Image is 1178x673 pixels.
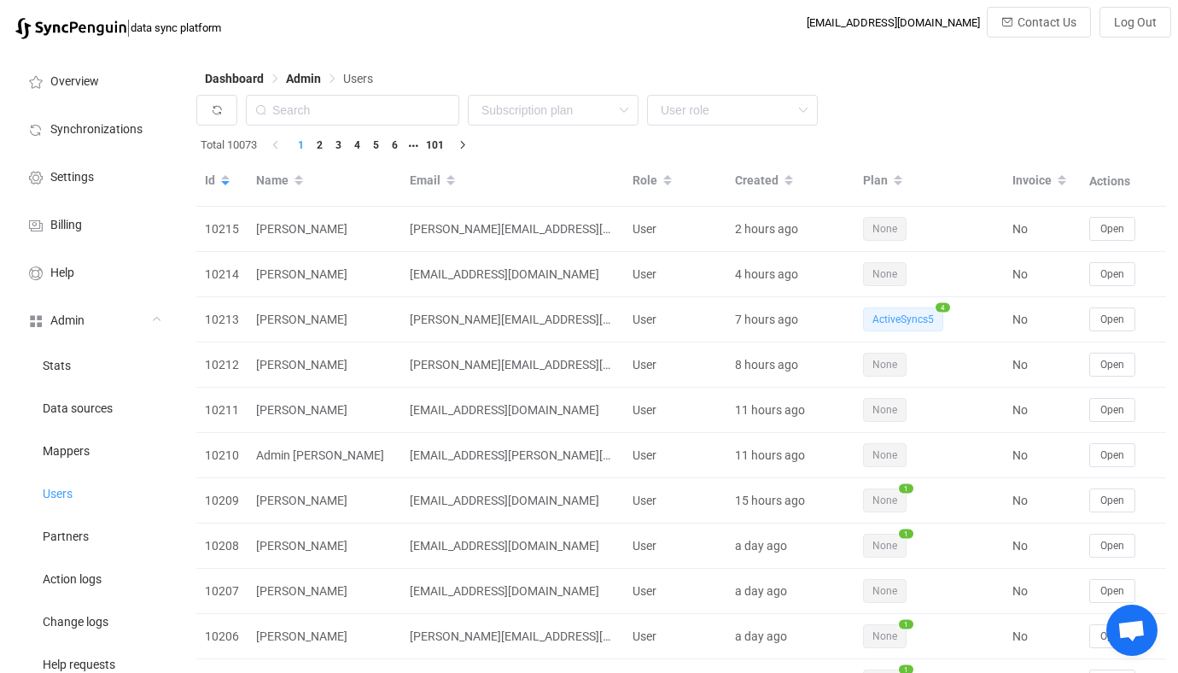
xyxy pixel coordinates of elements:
div: No [1004,491,1081,511]
span: None [863,579,907,603]
span: Help requests [43,658,115,672]
a: Open [1089,583,1135,597]
div: 10215 [196,219,248,239]
div: 10210 [196,446,248,465]
span: Open [1100,495,1124,506]
div: User [624,582,726,601]
a: Open [1089,357,1135,371]
div: User [624,446,726,465]
div: 10211 [196,401,248,420]
a: Open [1089,448,1135,461]
span: Open [1100,313,1124,325]
div: Name [248,167,401,196]
div: User [624,310,726,330]
div: 2 hours ago [726,219,854,239]
a: Stats [9,343,179,386]
div: No [1004,582,1081,601]
span: Action logs [43,573,102,587]
a: Action logs [9,557,179,600]
button: Log Out [1099,7,1171,38]
a: Open chat [1106,605,1158,656]
div: 11 hours ago [726,401,854,420]
div: [PERSON_NAME] [248,355,401,375]
div: Created [726,167,854,196]
div: [PERSON_NAME][EMAIL_ADDRESS][DOMAIN_NAME] [401,219,624,239]
div: 15 hours ago [726,491,854,511]
div: [PERSON_NAME] [248,627,401,647]
input: Subscription plan [468,95,639,126]
div: [EMAIL_ADDRESS][DOMAIN_NAME] [401,536,624,556]
div: No [1004,401,1081,420]
div: User [624,491,726,511]
span: None [863,398,907,422]
a: Billing [9,200,179,248]
span: Stats [43,360,71,373]
div: Invoice [1004,167,1081,196]
span: None [863,624,907,648]
span: None [863,489,907,512]
button: Open [1089,307,1135,331]
div: [PERSON_NAME] [248,219,401,239]
span: Partners [43,530,89,544]
button: Open [1089,489,1135,512]
a: |data sync platform [15,15,221,39]
button: Open [1089,534,1135,558]
div: [EMAIL_ADDRESS][DOMAIN_NAME] [401,491,624,511]
button: Open [1089,443,1135,467]
div: [EMAIL_ADDRESS][DOMAIN_NAME] [807,16,980,29]
a: Mappers [9,429,179,471]
span: Users [43,488,73,501]
div: [EMAIL_ADDRESS][DOMAIN_NAME] [401,265,624,284]
span: None [863,217,907,241]
a: Open [1089,312,1135,325]
div: 10206 [196,627,248,647]
div: Plan [854,167,1004,196]
div: [PERSON_NAME] [248,265,401,284]
a: Synchronizations [9,104,179,152]
div: No [1004,446,1081,465]
div: User [624,219,726,239]
button: Open [1089,398,1135,422]
li: 6 [385,136,404,155]
span: None [863,534,907,558]
span: data sync platform [131,21,221,34]
div: No [1004,265,1081,284]
div: User [624,536,726,556]
li: 101 [423,136,447,155]
div: [EMAIL_ADDRESS][DOMAIN_NAME] [401,582,624,601]
li: 2 [310,136,329,155]
a: Change logs [9,600,179,642]
div: 8 hours ago [726,355,854,375]
li: 3 [329,136,347,155]
button: Open [1089,624,1135,648]
a: Open [1089,266,1135,280]
button: Contact Us [987,7,1091,38]
a: Open [1089,402,1135,416]
div: No [1004,627,1081,647]
a: Settings [9,152,179,200]
div: Breadcrumb [205,73,373,85]
div: [PERSON_NAME] [248,491,401,511]
a: Open [1089,493,1135,506]
button: Open [1089,353,1135,377]
input: User role [647,95,818,126]
span: Admin [286,72,321,85]
div: 10208 [196,536,248,556]
div: User [624,355,726,375]
span: Change logs [43,616,108,629]
span: Mappers [43,445,90,459]
span: 1 [899,530,913,539]
div: No [1004,536,1081,556]
div: 10214 [196,265,248,284]
span: Open [1100,359,1124,371]
span: Synchronizations [50,123,143,137]
div: [PERSON_NAME][EMAIL_ADDRESS][PERSON_NAME][DOMAIN_NAME] [401,310,624,330]
div: No [1004,219,1081,239]
div: 4 hours ago [726,265,854,284]
li: 5 [366,136,385,155]
a: Data sources [9,386,179,429]
a: Open [1089,629,1135,642]
div: Role [624,167,726,196]
a: Users [9,471,179,514]
div: 7 hours ago [726,310,854,330]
